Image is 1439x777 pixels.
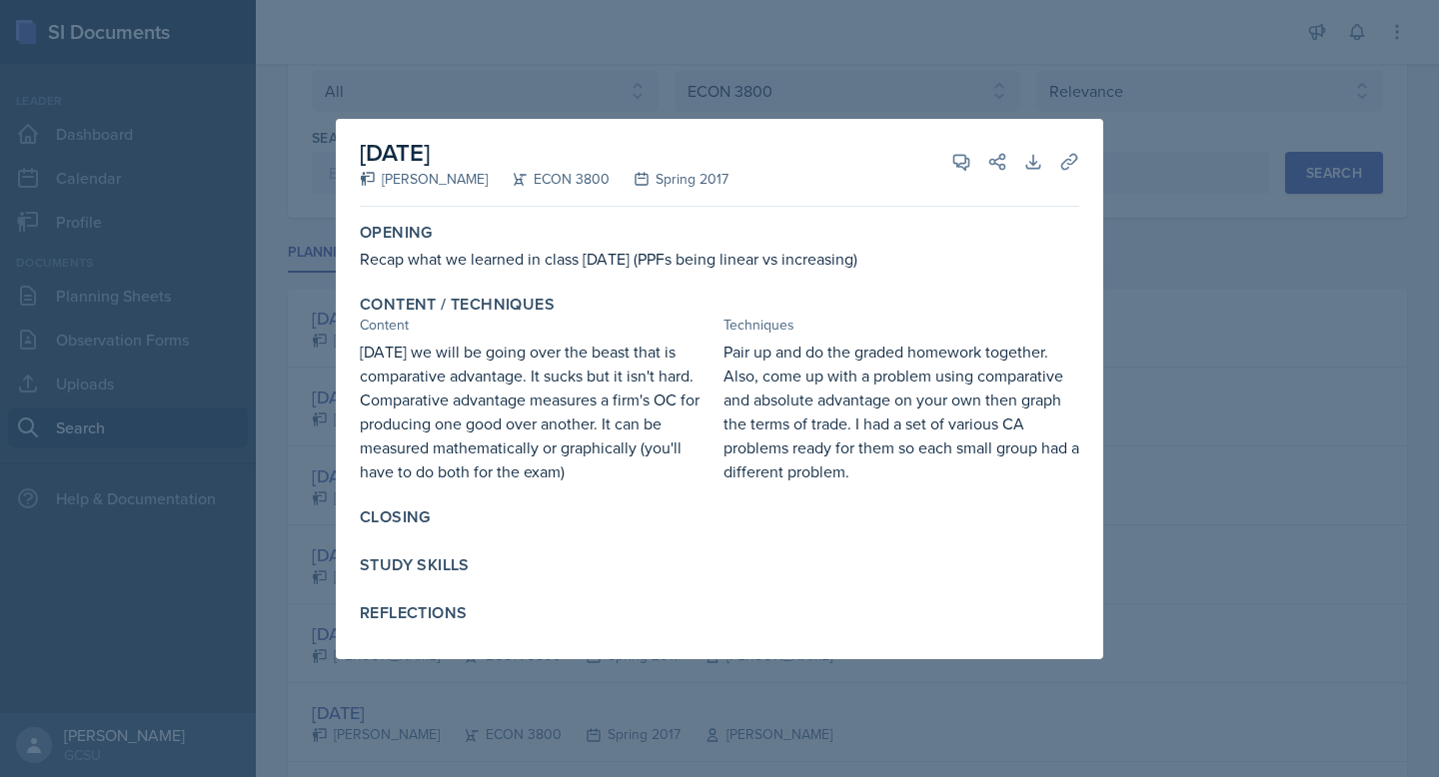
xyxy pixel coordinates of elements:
div: Techniques [723,315,1079,336]
label: Study Skills [360,555,470,575]
div: Recap what we learned in class [DATE] (PPFs being linear vs increasing) [360,247,1079,271]
div: [PERSON_NAME] [360,169,488,190]
h2: [DATE] [360,135,728,171]
label: Closing [360,507,431,527]
label: Opening [360,223,433,243]
label: Reflections [360,603,467,623]
div: Pair up and do the graded homework together. Also, come up with a problem using comparative and a... [723,340,1079,483]
div: Spring 2017 [610,169,728,190]
div: Content [360,315,716,336]
div: ECON 3800 [488,169,610,190]
div: [DATE] we will be going over the beast that is comparative advantage. It sucks but it isn't hard.... [360,340,716,483]
label: Content / Techniques [360,295,555,315]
